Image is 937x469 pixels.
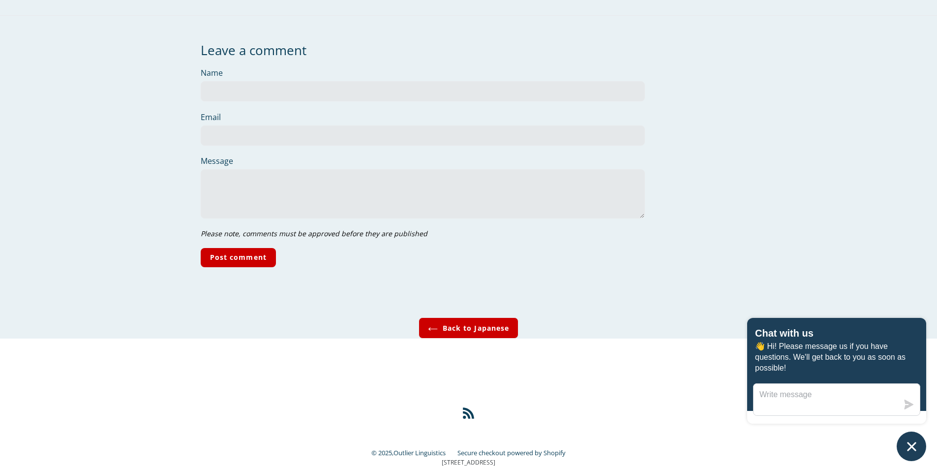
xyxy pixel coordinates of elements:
[744,318,929,461] inbox-online-store-chat: Shopify online store chat
[201,67,645,79] label: Name
[201,228,645,239] p: Please note, comments must be approved before they are published
[201,111,645,123] label: Email
[457,448,566,457] a: Secure checkout powered by Shopify
[201,248,276,267] input: Post comment
[419,317,519,339] a: Back to Japanese
[201,458,737,467] p: [STREET_ADDRESS]
[201,155,645,167] label: Message
[393,448,446,457] a: Outlier Linguistics
[371,448,455,457] small: © 2025,
[201,43,645,58] h2: Leave a comment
